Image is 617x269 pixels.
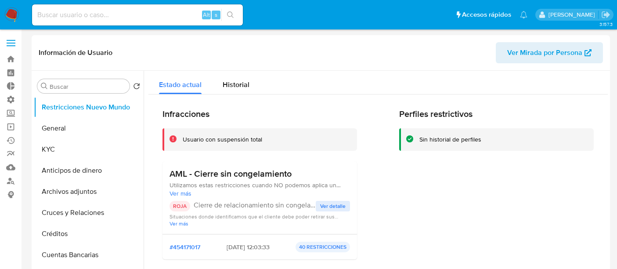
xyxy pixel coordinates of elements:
button: Anticipos de dinero [34,160,144,181]
button: General [34,118,144,139]
span: Ver Mirada por Persona [507,42,582,63]
button: Buscar [41,83,48,90]
a: Salir [601,10,610,19]
input: Buscar [50,83,126,91]
span: s [215,11,217,19]
button: KYC [34,139,144,160]
button: Ver Mirada por Persona [496,42,603,63]
h1: Información de Usuario [39,48,112,57]
button: Volver al orden por defecto [133,83,140,92]
a: Notificaciones [520,11,527,18]
span: Alt [203,11,210,19]
button: Créditos [34,223,144,244]
p: zoe.breuer@mercadolibre.com [548,11,598,19]
button: Restricciones Nuevo Mundo [34,97,144,118]
button: Cruces y Relaciones [34,202,144,223]
button: search-icon [221,9,239,21]
button: Cuentas Bancarias [34,244,144,265]
button: Archivos adjuntos [34,181,144,202]
input: Buscar usuario o caso... [32,9,243,21]
span: Accesos rápidos [462,10,511,19]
